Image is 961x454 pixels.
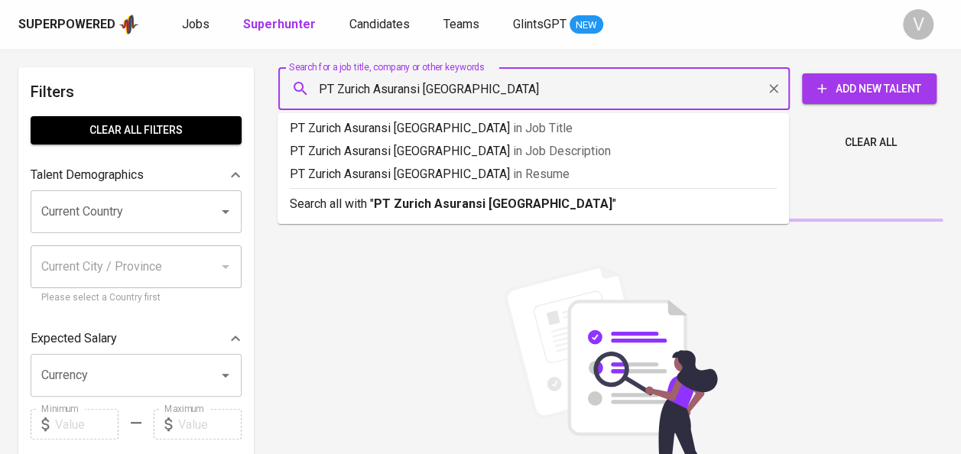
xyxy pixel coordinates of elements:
b: PT Zurich Asuransi [GEOGRAPHIC_DATA] [374,196,612,211]
button: Add New Talent [802,73,937,104]
span: Add New Talent [814,79,924,99]
p: PT Zurich Asuransi [GEOGRAPHIC_DATA] [290,165,777,183]
button: Clear [763,78,784,99]
input: Value [178,409,242,439]
span: Jobs [182,17,209,31]
p: Please select a Country first [41,290,231,306]
a: GlintsGPT NEW [513,15,603,34]
span: Clear All [845,133,897,152]
p: PT Zurich Asuransi [GEOGRAPHIC_DATA] [290,142,777,161]
span: GlintsGPT [513,17,567,31]
span: in Job Description [513,144,611,158]
div: V [903,9,933,40]
button: Clear All [839,128,903,157]
b: Superhunter [243,17,316,31]
a: Jobs [182,15,213,34]
h6: Filters [31,79,242,104]
div: Superpowered [18,16,115,34]
button: Clear All filters [31,116,242,144]
p: Expected Salary [31,329,117,348]
span: Candidates [349,17,410,31]
span: Clear All filters [43,121,229,140]
div: Expected Salary [31,323,242,354]
p: Search all with " " [290,195,777,213]
span: Teams [443,17,479,31]
a: Teams [443,15,482,34]
p: PT Zurich Asuransi [GEOGRAPHIC_DATA] [290,119,777,138]
span: NEW [570,18,603,33]
button: Open [215,201,236,222]
button: Open [215,365,236,386]
a: Superpoweredapp logo [18,13,139,36]
input: Value [55,409,119,439]
span: in Resume [513,167,570,181]
img: app logo [119,13,139,36]
div: Talent Demographics [31,160,242,190]
a: Superhunter [243,15,319,34]
span: in Job Title [513,121,573,135]
p: Talent Demographics [31,166,144,184]
a: Candidates [349,15,413,34]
